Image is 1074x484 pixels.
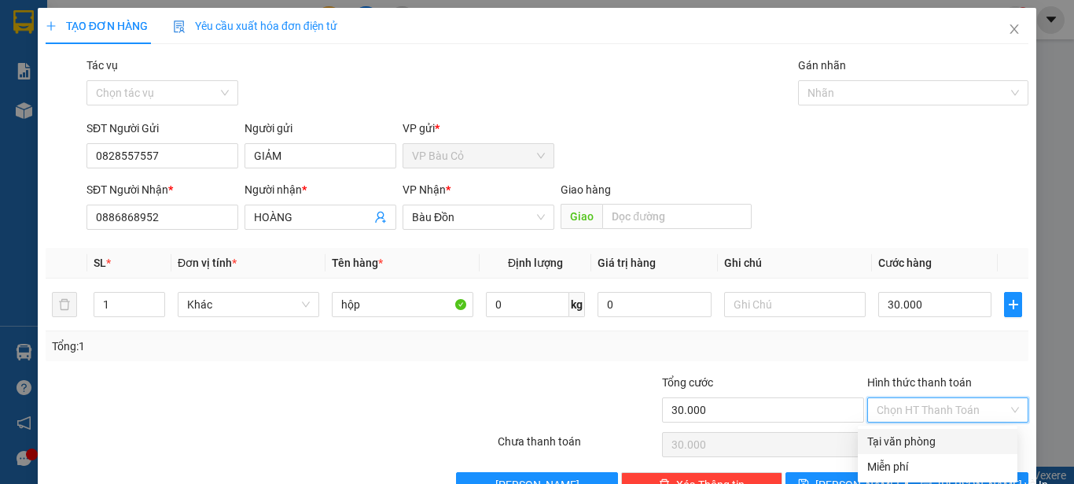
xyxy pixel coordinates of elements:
[992,8,1036,52] button: Close
[598,292,711,317] input: 0
[403,120,554,137] div: VP gửi
[13,15,38,31] span: Gửi:
[332,257,383,269] span: Tên hàng
[13,32,141,51] div: hoa
[508,257,563,269] span: Định lượng
[403,183,446,196] span: VP Nhận
[374,211,387,224] span: user-add
[204,109,225,131] span: SL
[598,257,656,269] span: Giá trị hàng
[412,144,545,168] span: VP Bàu Cỏ
[86,59,118,72] label: Tác vụ
[13,51,141,73] div: 0364121629
[173,20,186,33] img: icon
[1005,298,1021,311] span: plus
[662,376,713,389] span: Tổng cước
[561,204,602,229] span: Giao
[878,257,932,269] span: Cước hàng
[94,257,106,269] span: SL
[173,20,337,32] span: Yêu cầu xuất hóa đơn điện tử
[12,84,36,101] span: CR :
[86,181,238,198] div: SĐT Người Nhận
[152,13,279,32] div: An Sương
[724,292,866,317] input: Ghi Chú
[178,257,237,269] span: Đơn vị tính
[496,433,660,460] div: Chưa thanh toán
[52,338,416,355] div: Tổng: 1
[52,292,77,317] button: delete
[1008,23,1021,35] span: close
[46,20,57,31] span: plus
[245,181,396,198] div: Người nhận
[152,51,279,73] div: 0396785527
[152,32,279,51] div: quân
[86,120,238,137] div: SĐT Người Gửi
[798,59,846,72] label: Gán nhãn
[718,248,872,279] th: Ghi chú
[13,111,279,131] div: Tên hàng: thùng đồ ăn ( : 1 )
[245,120,396,137] div: Người gửi
[152,15,189,31] span: Nhận:
[867,376,972,389] label: Hình thức thanh toán
[13,13,141,32] div: VP Bàu Cỏ
[867,458,1008,475] div: Miễn phí
[561,183,611,196] span: Giao hàng
[412,205,545,229] span: Bàu Đồn
[867,433,1008,450] div: Tại văn phòng
[12,83,143,102] div: 30.000
[569,292,585,317] span: kg
[332,292,473,317] input: VD: Bàn, Ghế
[1004,292,1022,317] button: plus
[602,204,752,229] input: Dọc đường
[46,20,148,32] span: TẠO ĐƠN HÀNG
[187,293,310,316] span: Khác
